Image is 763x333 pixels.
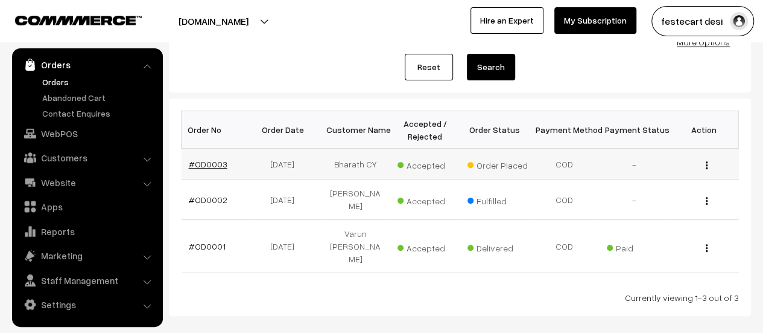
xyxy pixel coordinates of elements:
span: Accepted [397,239,458,254]
a: My Subscription [554,7,636,34]
td: COD [530,179,600,220]
a: COMMMERCE [15,12,121,27]
td: COD [530,220,600,273]
a: Contact Enquires [39,107,159,120]
a: WebPOS [15,123,159,144]
a: Staff Management [15,270,159,291]
button: [DOMAIN_NAME] [136,6,291,36]
img: user [730,12,748,30]
span: Accepted [397,192,458,207]
td: - [600,179,670,220]
div: Currently viewing 1-3 out of 3 [181,291,739,304]
th: Payment Status [600,111,670,149]
th: Customer Name [321,111,391,149]
td: Bharath CY [321,149,391,179]
button: festecart desi [651,6,754,36]
a: Settings [15,294,159,315]
a: #OD0001 [189,241,226,251]
a: Website [15,172,159,193]
img: Menu [706,161,708,169]
a: #OD0003 [189,159,227,169]
span: Order Placed [467,156,528,172]
th: Order Date [251,111,321,149]
th: Payment Method [530,111,600,149]
a: #OD0002 [189,195,227,205]
td: Varun [PERSON_NAME] [321,220,391,273]
a: Apps [15,196,159,218]
span: Accepted [397,156,458,172]
td: - [600,149,670,179]
a: Orders [39,76,159,88]
a: Abandoned Cart [39,91,159,104]
span: Paid [607,239,667,254]
a: Hire an Expert [470,7,543,34]
button: Search [467,54,515,80]
span: Delivered [467,239,528,254]
img: Menu [706,197,708,205]
td: COD [530,149,600,179]
a: Reset [405,54,453,80]
img: Menu [706,244,708,252]
span: Fulfilled [467,192,528,207]
img: COMMMERCE [15,16,142,25]
th: Action [669,111,739,149]
td: [DATE] [251,149,321,179]
a: Reports [15,221,159,242]
td: [PERSON_NAME] [321,179,391,220]
a: Customers [15,147,159,169]
td: [DATE] [251,220,321,273]
a: Marketing [15,245,159,267]
th: Order No [182,111,252,149]
a: Orders [15,54,159,76]
th: Accepted / Rejected [390,111,460,149]
td: [DATE] [251,179,321,220]
th: Order Status [460,111,530,149]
